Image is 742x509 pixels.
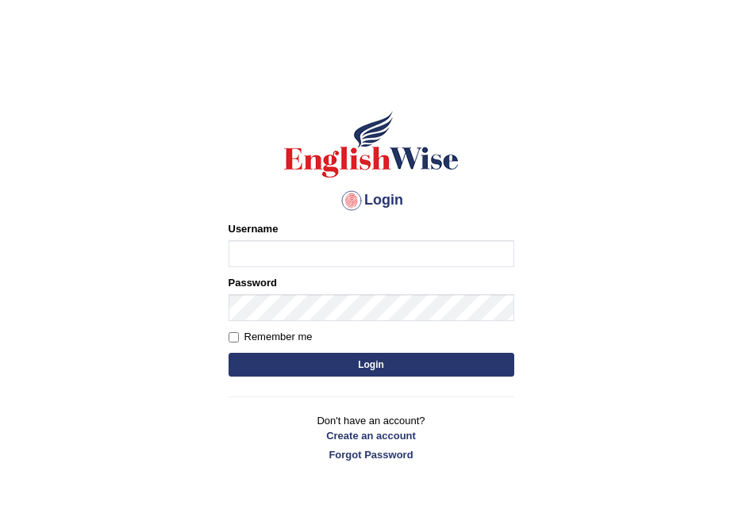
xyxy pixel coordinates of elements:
[229,413,514,462] p: Don't have an account?
[229,332,239,343] input: Remember me
[281,109,462,180] img: Logo of English Wise sign in for intelligent practice with AI
[229,221,279,236] label: Username
[229,329,313,345] label: Remember me
[229,428,514,443] a: Create an account
[229,353,514,377] button: Login
[229,275,277,290] label: Password
[229,188,514,213] h4: Login
[229,447,514,462] a: Forgot Password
